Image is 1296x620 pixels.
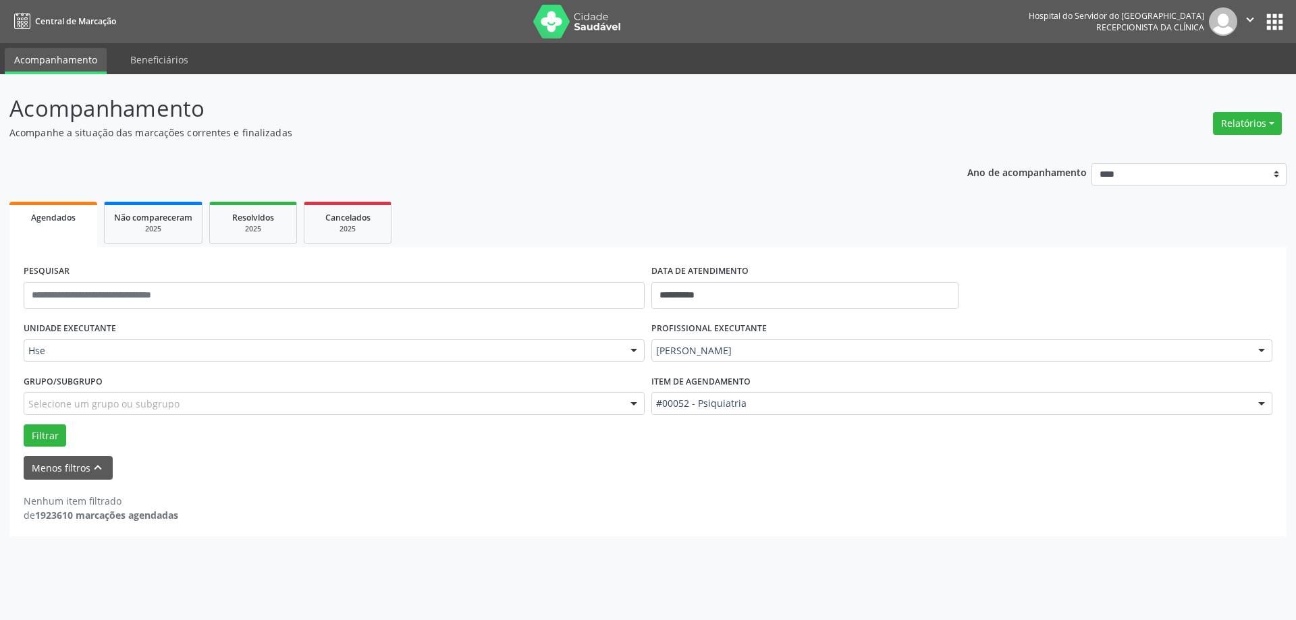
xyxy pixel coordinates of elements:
[967,163,1087,180] p: Ano de acompanhamento
[651,318,767,339] label: PROFISSIONAL EXECUTANTE
[232,212,274,223] span: Resolvidos
[314,224,381,234] div: 2025
[1243,12,1258,27] i: 
[114,224,192,234] div: 2025
[114,212,192,223] span: Não compareceram
[24,371,103,392] label: Grupo/Subgrupo
[28,344,617,358] span: Hse
[90,460,105,475] i: keyboard_arrow_up
[24,456,113,480] button: Menos filtroskeyboard_arrow_up
[9,125,903,140] p: Acompanhe a situação das marcações correntes e finalizadas
[5,48,107,74] a: Acompanhamento
[24,318,116,339] label: UNIDADE EXECUTANTE
[35,509,178,522] strong: 1923610 marcações agendadas
[1213,112,1282,135] button: Relatórios
[9,92,903,125] p: Acompanhamento
[656,344,1245,358] span: [PERSON_NAME]
[219,224,287,234] div: 2025
[651,261,749,282] label: DATA DE ATENDIMENTO
[1237,7,1263,36] button: 
[24,494,178,508] div: Nenhum item filtrado
[35,16,116,27] span: Central de Marcação
[24,424,66,447] button: Filtrar
[1263,10,1287,34] button: apps
[9,10,116,32] a: Central de Marcação
[24,508,178,522] div: de
[1029,10,1204,22] div: Hospital do Servidor do [GEOGRAPHIC_DATA]
[656,397,1245,410] span: #00052 - Psiquiatria
[121,48,198,72] a: Beneficiários
[1209,7,1237,36] img: img
[28,397,180,411] span: Selecione um grupo ou subgrupo
[24,261,70,282] label: PESQUISAR
[325,212,371,223] span: Cancelados
[651,371,751,392] label: Item de agendamento
[1096,22,1204,33] span: Recepcionista da clínica
[31,212,76,223] span: Agendados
